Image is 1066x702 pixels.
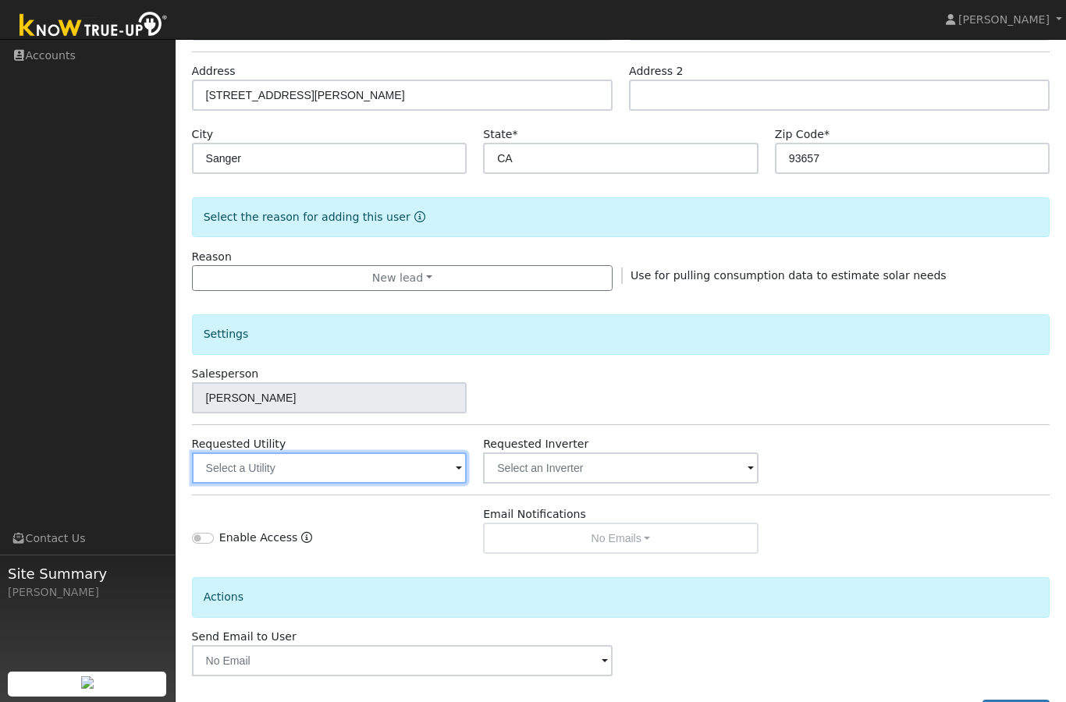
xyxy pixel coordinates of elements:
label: Address 2 [629,63,684,80]
span: Required [824,128,830,140]
span: Required [512,128,517,140]
button: New lead [192,265,613,292]
div: Select the reason for adding this user [192,197,1050,237]
label: Enable Access [219,530,298,546]
label: Zip Code [775,126,830,143]
div: Settings [192,314,1050,354]
label: Requested Utility [192,436,286,452]
label: Send Email to User [192,629,297,645]
label: Salesperson [192,366,259,382]
label: Address [192,63,236,80]
span: Use for pulling consumption data to estimate solar needs [631,269,947,282]
label: Requested Inverter [483,436,588,452]
a: Enable Access [301,530,312,554]
input: Select an Inverter [483,452,759,484]
label: Reason [192,249,232,265]
div: Actions [192,577,1050,617]
a: Reason for new user [410,211,425,223]
label: City [192,126,214,143]
label: State [483,126,517,143]
span: [PERSON_NAME] [958,13,1050,26]
input: Select a Utility [192,452,467,484]
span: Site Summary [8,563,167,584]
img: Know True-Up [12,9,176,44]
label: Email Notifications [483,506,586,523]
input: Select a User [192,382,467,413]
input: No Email [192,645,613,676]
img: retrieve [81,676,94,689]
div: [PERSON_NAME] [8,584,167,601]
